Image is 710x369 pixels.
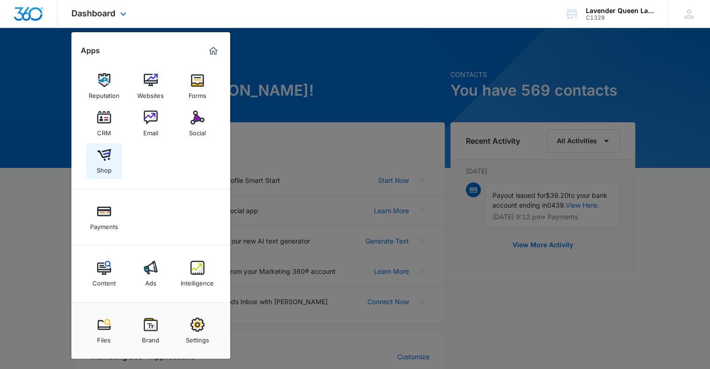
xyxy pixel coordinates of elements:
[89,87,120,99] div: Reputation
[86,256,122,292] a: Content
[189,125,206,137] div: Social
[133,313,169,348] a: Brand
[180,69,215,104] a: Forms
[181,275,214,287] div: Intelligence
[143,125,158,137] div: Email
[133,69,169,104] a: Websites
[206,43,221,58] a: Marketing 360® Dashboard
[145,275,156,287] div: Ads
[180,106,215,141] a: Social
[81,46,100,55] h2: Apps
[180,256,215,292] a: Intelligence
[86,106,122,141] a: CRM
[97,125,111,137] div: CRM
[97,332,111,344] div: Files
[189,87,206,99] div: Forms
[86,200,122,235] a: Payments
[90,218,118,230] div: Payments
[86,69,122,104] a: Reputation
[586,14,654,21] div: account id
[97,162,112,174] div: Shop
[86,313,122,348] a: Files
[71,8,115,18] span: Dashboard
[133,256,169,292] a: Ads
[133,106,169,141] a: Email
[180,313,215,348] a: Settings
[586,7,654,14] div: account name
[137,87,164,99] div: Websites
[186,332,209,344] div: Settings
[142,332,159,344] div: Brand
[86,143,122,179] a: Shop
[92,275,116,287] div: Content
